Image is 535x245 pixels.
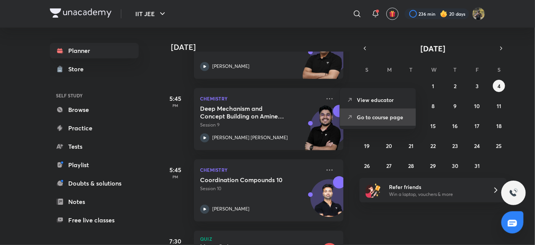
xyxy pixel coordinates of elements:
abbr: October 8, 2025 [432,102,435,110]
button: October 11, 2025 [493,100,505,112]
button: IIT JEE [131,6,172,21]
abbr: October 4, 2025 [497,82,501,90]
img: referral [366,183,381,198]
abbr: October 20, 2025 [386,142,392,150]
abbr: October 23, 2025 [452,142,458,150]
button: October 16, 2025 [449,120,461,132]
abbr: October 19, 2025 [364,142,370,150]
abbr: October 21, 2025 [409,142,414,150]
abbr: Thursday [453,66,456,73]
a: Company Logo [50,8,112,20]
a: Tests [50,139,139,154]
abbr: October 13, 2025 [386,122,392,130]
h5: 5:45 [160,166,191,175]
abbr: October 1, 2025 [432,82,434,90]
abbr: Sunday [366,66,369,73]
img: Company Logo [50,8,112,18]
button: October 27, 2025 [383,159,395,172]
img: avatar [389,10,396,17]
a: Store [50,61,139,77]
h6: SELF STUDY [50,89,139,102]
abbr: October 18, 2025 [496,122,502,130]
p: Chemistry [200,94,320,104]
p: Win a laptop, vouchers & more [389,191,483,198]
button: October 9, 2025 [449,100,461,112]
abbr: Monday [387,66,392,73]
p: Session 10 [200,186,320,192]
button: October 8, 2025 [427,100,439,112]
button: October 10, 2025 [471,100,483,112]
a: Free live classes [50,212,139,228]
abbr: October 17, 2025 [474,122,479,130]
button: October 26, 2025 [361,159,373,172]
a: Doubts & solutions [50,176,139,191]
abbr: October 30, 2025 [452,162,458,169]
a: Playlist [50,157,139,173]
abbr: October 11, 2025 [497,102,501,110]
abbr: October 15, 2025 [430,122,436,130]
button: October 15, 2025 [427,120,439,132]
button: October 29, 2025 [427,159,439,172]
button: October 18, 2025 [493,120,505,132]
p: Chemistry [200,166,320,175]
p: PM [160,175,191,179]
abbr: Wednesday [431,66,437,73]
img: streak [440,10,448,18]
a: Practice [50,120,139,136]
button: October 24, 2025 [471,140,483,152]
h6: Refer friends [389,183,483,191]
abbr: Saturday [497,66,501,73]
button: October 21, 2025 [405,140,417,152]
abbr: October 22, 2025 [430,142,436,150]
button: October 19, 2025 [361,140,373,152]
a: Browse [50,102,139,117]
abbr: October 16, 2025 [452,122,458,130]
h5: Deep Mechanism and Concept Building on Amines & N-Containing Compounds - 8 [200,105,295,120]
abbr: October 29, 2025 [430,162,436,169]
button: October 22, 2025 [427,140,439,152]
img: unacademy [301,105,343,158]
abbr: Tuesday [410,66,413,73]
h5: 5:45 [160,94,191,104]
abbr: October 26, 2025 [364,162,370,169]
abbr: Friday [476,66,479,73]
abbr: October 2, 2025 [454,82,456,90]
button: avatar [386,8,399,20]
abbr: October 25, 2025 [496,142,502,150]
p: [PERSON_NAME] [PERSON_NAME] [212,135,288,141]
abbr: October 12, 2025 [364,122,369,130]
button: October 28, 2025 [405,159,417,172]
abbr: October 24, 2025 [474,142,480,150]
button: October 25, 2025 [493,140,505,152]
a: Notes [50,194,139,209]
button: October 23, 2025 [449,140,461,152]
p: PM [160,104,191,108]
button: October 31, 2025 [471,159,483,172]
abbr: October 10, 2025 [474,102,480,110]
p: Session 9 [200,122,320,129]
p: Quiz [200,237,337,242]
abbr: October 31, 2025 [474,162,480,169]
h4: [DATE] [171,43,351,52]
button: October 3, 2025 [471,80,483,92]
abbr: October 27, 2025 [386,162,392,169]
img: Avatar [311,184,348,220]
button: October 30, 2025 [449,159,461,172]
p: [PERSON_NAME] [212,206,249,213]
button: October 2, 2025 [449,80,461,92]
img: unacademy [301,34,343,87]
abbr: October 3, 2025 [476,82,479,90]
button: October 4, 2025 [493,80,505,92]
img: KRISH JINDAL [472,7,485,20]
button: October 17, 2025 [471,120,483,132]
h5: Coordination Compounds 10 [200,176,295,184]
span: [DATE] [421,43,446,54]
button: October 20, 2025 [383,140,395,152]
p: Go to course page [357,113,410,121]
abbr: October 28, 2025 [408,162,414,169]
p: [PERSON_NAME] [212,63,249,70]
button: [DATE] [370,43,496,54]
a: Planner [50,43,139,58]
button: October 1, 2025 [427,80,439,92]
abbr: October 14, 2025 [409,122,414,130]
